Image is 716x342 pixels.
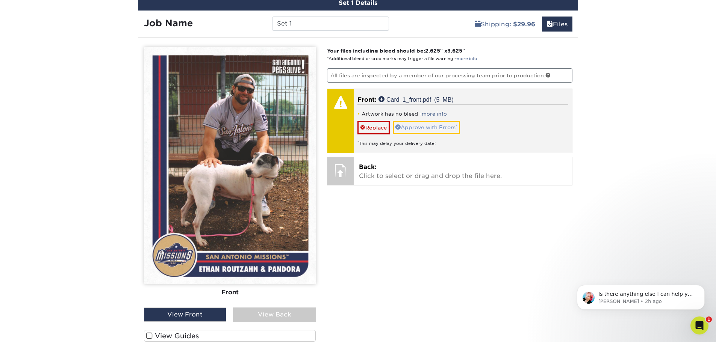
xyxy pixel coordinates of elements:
[690,316,708,334] iframe: Intercom live chat
[393,121,460,134] a: Approve with Errors*
[144,330,316,342] label: View Guides
[706,316,712,322] span: 1
[509,21,535,28] b: : $29.96
[357,111,568,117] li: Artwork has no bleed -
[144,284,316,301] div: Front
[547,21,553,28] span: files
[457,56,477,61] a: more info
[447,48,462,54] span: 3.625
[359,163,377,170] span: Back:
[470,17,540,32] a: Shipping: $29.96
[272,17,389,31] input: Enter a job name
[327,56,477,61] small: *Additional bleed or crop marks may trigger a file warning –
[357,121,390,134] a: Replace
[566,269,716,322] iframe: Intercom notifications message
[327,68,572,83] p: All files are inspected by a member of our processing team prior to production.
[144,307,227,322] div: View Front
[359,163,567,181] p: Click to select or drag and drop the file here.
[542,17,572,32] a: Files
[425,48,440,54] span: 2.625
[475,21,481,28] span: shipping
[357,134,568,147] div: This may delay your delivery date!
[357,96,377,103] span: Front:
[378,96,454,102] a: Card 1_front.pdf (5 MB)
[144,18,193,29] strong: Job Name
[327,48,465,54] strong: Your files including bleed should be: " x "
[2,319,64,339] iframe: Google Customer Reviews
[422,111,447,117] a: more info
[233,307,316,322] div: View Back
